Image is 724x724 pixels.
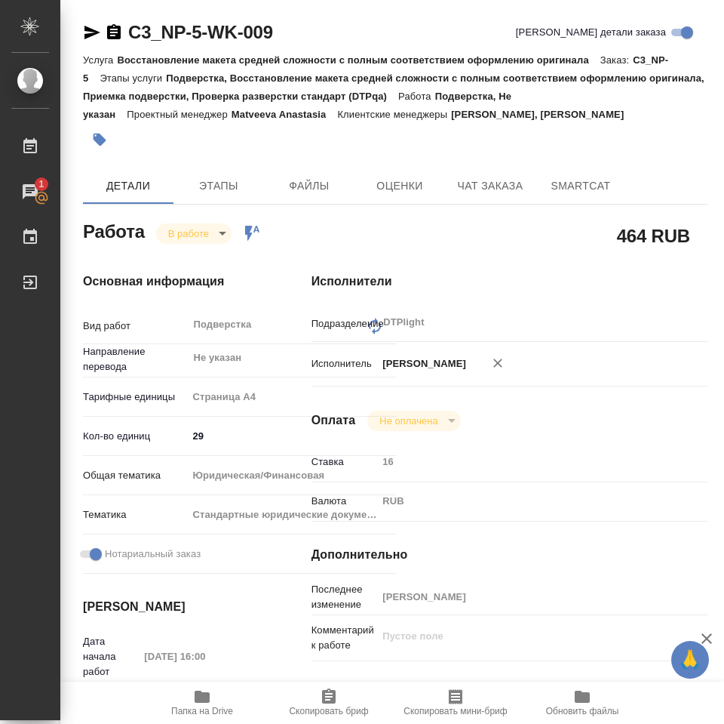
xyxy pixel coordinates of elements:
span: Чат заказа [454,177,526,196]
span: Скопировать бриф [289,706,368,716]
p: Комментарий к работе [311,623,378,653]
p: Последнее изменение [311,582,378,612]
div: В работе [367,411,460,431]
div: RUB [377,488,674,514]
input: Пустое поле [139,645,250,667]
p: Вид работ [83,319,187,334]
a: 1 [4,173,57,211]
button: Не оплачена [375,414,442,427]
span: Этапы [183,177,255,196]
button: Папка на Drive [139,682,265,724]
p: Клиентские менеджеры [337,109,451,120]
p: Подверстка, Восстановление макета средней сложности с полным соответствием оформлению оригинала, ... [83,72,704,102]
p: Тематика [83,507,187,522]
p: [PERSON_NAME] [377,356,466,371]
p: Направление перевода [83,344,187,374]
p: Общая тематика [83,468,187,483]
input: Пустое поле [377,586,674,608]
h4: Дополнительно [311,546,707,564]
h4: Основная информация [83,273,251,291]
span: Скопировать мини-бриф [403,706,507,716]
span: Обновить файлы [546,706,619,716]
button: Добавить тэг [83,123,116,156]
p: Тарифные единицы [83,390,187,405]
div: Стандартные юридические документы, договоры, уставы [187,502,396,528]
h4: Оплата [311,411,356,430]
p: Работа [398,91,435,102]
p: Заказ: [600,54,633,66]
h4: Исполнители [311,273,707,291]
button: Удалить исполнителя [481,347,514,380]
p: Ставка [311,454,378,470]
div: Страница А4 [187,384,396,410]
p: Восстановление макета средней сложности с полным соответствием оформлению оригинала [117,54,600,66]
button: Скопировать бриф [265,682,392,724]
p: Этапы услуги [100,72,166,84]
input: Пустое поле [377,451,674,473]
span: Нотариальный заказ [105,547,201,562]
div: Юридическая/Финансовая [187,463,396,488]
span: Оценки [364,177,436,196]
h2: Работа [83,217,145,244]
button: Скопировать ссылку для ЯМессенджера [83,23,101,42]
button: 🙏 [671,641,709,679]
input: ✎ Введи что-нибудь [187,425,396,447]
p: Услуга [83,54,117,66]
button: Скопировать мини-бриф [392,682,519,724]
p: Проектный менеджер [127,109,231,120]
h2: 464 RUB [617,223,690,248]
span: SmartCat [545,177,617,196]
span: Файлы [273,177,345,196]
p: [PERSON_NAME], [PERSON_NAME] [451,109,635,120]
a: C3_NP-5-WK-009 [128,22,273,42]
span: Детали [92,177,164,196]
button: В работе [164,227,213,240]
button: Обновить файлы [519,682,646,724]
h4: [PERSON_NAME] [83,598,251,616]
div: В работе [156,223,232,244]
span: 1 [29,177,53,192]
p: Кол-во единиц [83,429,187,444]
p: Валюта [311,494,378,509]
p: Matveeva Anastasia [232,109,338,120]
span: [PERSON_NAME] детали заказа [516,25,666,40]
span: Папка на Drive [171,706,233,716]
p: Дата начала работ [83,634,139,679]
button: Скопировать ссылку [105,23,123,42]
span: 🙏 [677,644,703,676]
